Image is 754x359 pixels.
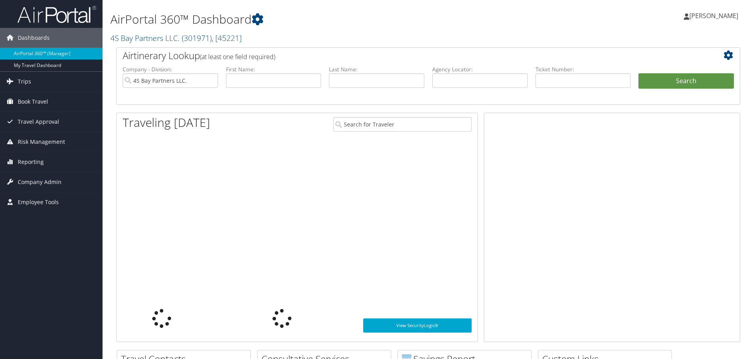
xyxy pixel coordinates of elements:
[182,33,212,43] span: ( 301971 )
[18,172,62,192] span: Company Admin
[17,5,96,24] img: airportal-logo.png
[18,132,65,152] span: Risk Management
[638,73,734,89] button: Search
[684,4,746,28] a: [PERSON_NAME]
[18,72,31,91] span: Trips
[212,33,242,43] span: , [ 45221 ]
[226,65,321,73] label: First Name:
[689,11,738,20] span: [PERSON_NAME]
[363,318,472,333] a: View SecurityLogic®
[18,192,59,212] span: Employee Tools
[200,52,275,61] span: (at least one field required)
[110,33,242,43] a: 4S Bay Partners LLC.
[110,11,534,28] h1: AirPortal 360™ Dashboard
[18,28,50,48] span: Dashboards
[432,65,528,73] label: Agency Locator:
[18,92,48,112] span: Book Travel
[18,112,59,132] span: Travel Approval
[329,65,424,73] label: Last Name:
[123,65,218,73] label: Company - Division:
[123,114,210,131] h1: Traveling [DATE]
[18,152,44,172] span: Reporting
[333,117,472,132] input: Search for Traveler
[123,49,682,62] h2: Airtinerary Lookup
[536,65,631,73] label: Ticket Number:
